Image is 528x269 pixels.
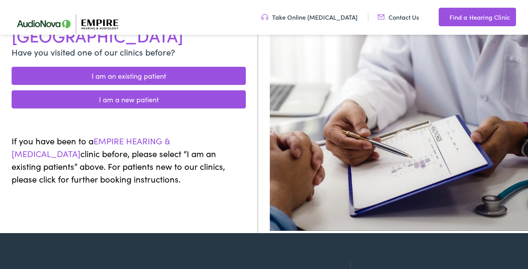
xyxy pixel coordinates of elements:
[439,12,446,22] img: utility icon
[12,67,246,85] a: I am an existing patient
[12,90,246,108] a: I am a new patient
[378,13,385,21] img: utility icon
[378,13,419,21] a: Contact Us
[12,46,246,58] p: Have you visited one of our clinics before?
[261,13,358,21] a: Take Online [MEDICAL_DATA]
[439,8,516,26] a: Find a Hearing Clinic
[12,134,246,185] p: If you have been to a clinic before, please select “I am an existing patients” above. For patient...
[12,135,170,159] span: EMPIRE HEARING & [MEDICAL_DATA]
[261,13,268,21] img: utility icon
